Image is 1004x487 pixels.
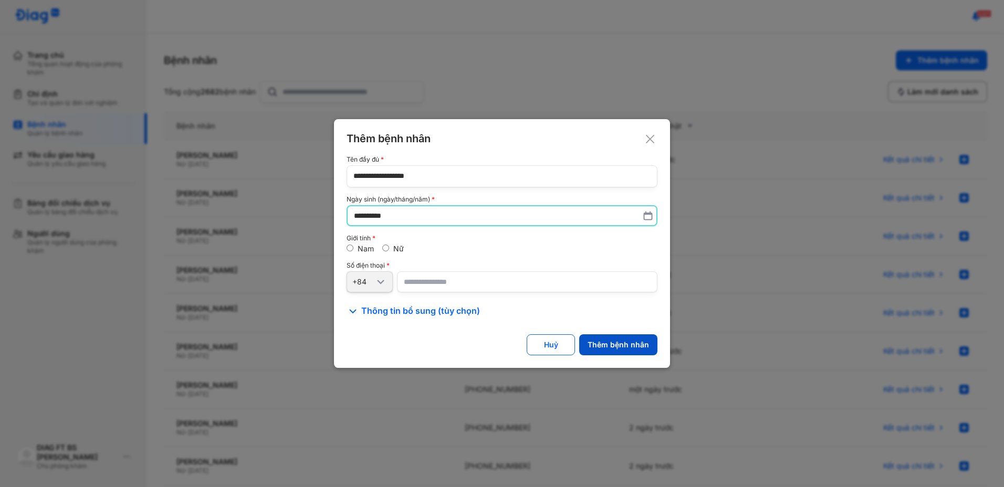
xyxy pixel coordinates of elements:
[358,244,374,253] label: Nam
[347,132,657,145] div: Thêm bệnh nhân
[347,262,657,269] div: Số điện thoại
[361,305,480,317] span: Thông tin bổ sung (tùy chọn)
[347,196,657,203] div: Ngày sinh (ngày/tháng/năm)
[393,244,404,253] label: Nữ
[352,277,374,287] div: +84
[527,334,575,355] button: Huỷ
[579,334,657,355] button: Thêm bệnh nhân
[347,156,657,163] div: Tên đầy đủ
[347,235,657,242] div: Giới tính
[588,340,649,350] div: Thêm bệnh nhân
